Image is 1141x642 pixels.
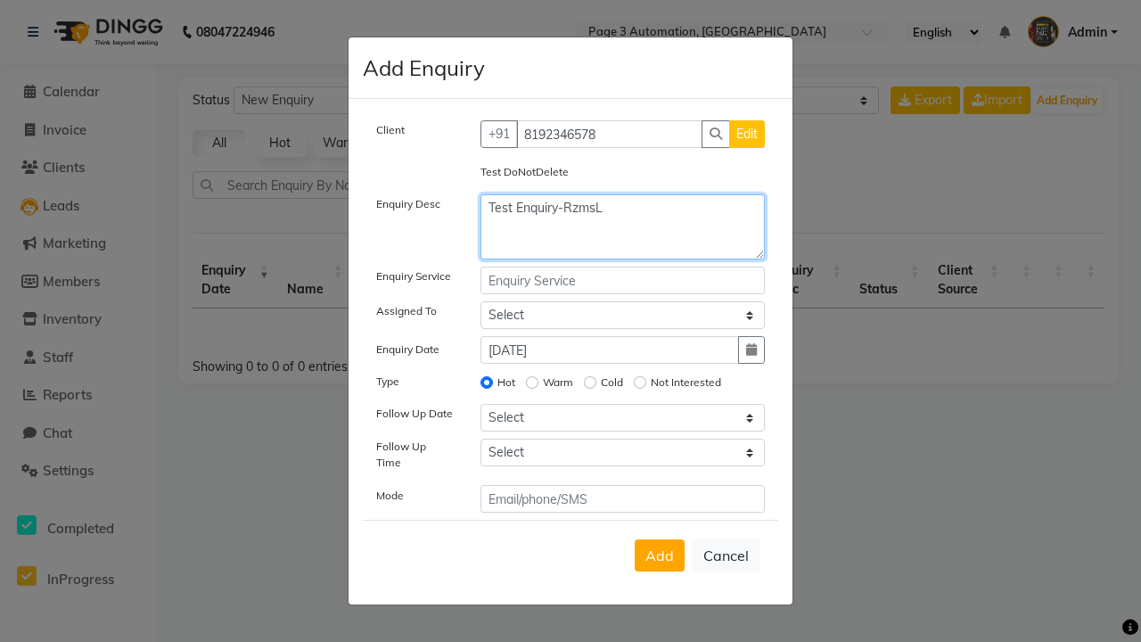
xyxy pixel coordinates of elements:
[480,164,569,180] label: Test DoNotDelete
[376,488,404,504] label: Mode
[480,485,766,513] input: Email/phone/SMS
[516,120,703,148] input: Search by Name/Mobile/Email/Code
[729,120,765,148] button: Edit
[601,374,623,391] label: Cold
[635,539,685,572] button: Add
[376,406,453,422] label: Follow Up Date
[376,268,451,284] label: Enquiry Service
[692,539,760,572] button: Cancel
[376,374,399,390] label: Type
[480,267,766,294] input: Enquiry Service
[480,120,518,148] button: +91
[363,52,485,84] h4: Add Enquiry
[376,196,440,212] label: Enquiry Desc
[376,303,437,319] label: Assigned To
[736,126,758,142] span: Edit
[497,374,515,391] label: Hot
[376,342,439,358] label: Enquiry Date
[376,122,405,138] label: Client
[645,547,674,564] span: Add
[651,374,721,391] label: Not Interested
[376,439,454,471] label: Follow Up Time
[543,374,573,391] label: Warm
